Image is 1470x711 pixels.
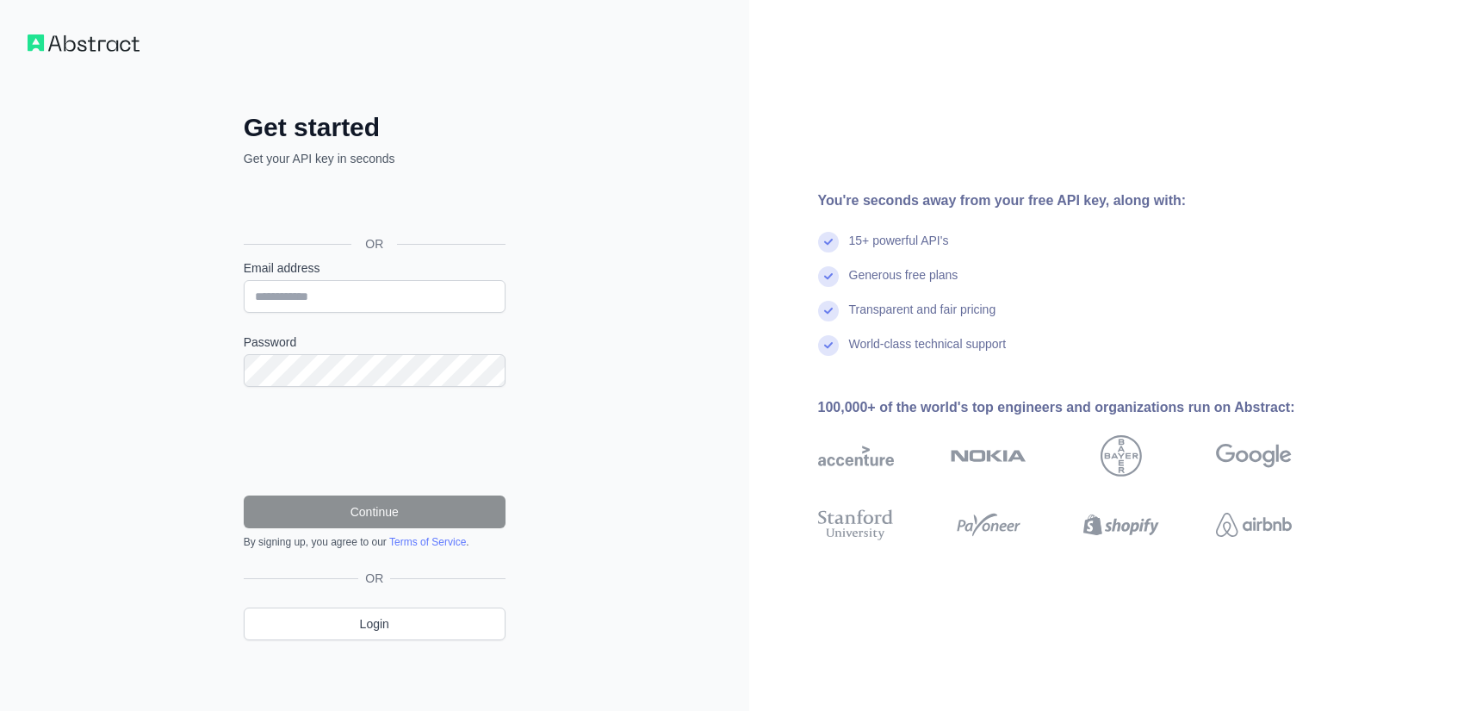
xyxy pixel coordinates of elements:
[244,408,506,475] iframe: reCAPTCHA
[849,266,958,301] div: Generous free plans
[818,397,1347,418] div: 100,000+ of the world's top engineers and organizations run on Abstract:
[849,232,949,266] div: 15+ powerful API's
[849,301,996,335] div: Transparent and fair pricing
[244,112,506,143] h2: Get started
[244,535,506,549] div: By signing up, you agree to our .
[1216,435,1292,477] img: google
[818,301,839,321] img: check mark
[244,259,506,277] label: Email address
[1083,506,1159,544] img: shopify
[818,506,894,544] img: stanford university
[951,506,1027,544] img: payoneer
[1101,435,1142,477] img: bayer
[818,266,839,287] img: check mark
[244,334,506,351] label: Password
[244,496,506,528] button: Continue
[358,570,390,587] span: OR
[351,235,397,253] span: OR
[28,34,140,52] img: Workflow
[849,335,1007,370] div: World-class technical support
[818,232,839,253] img: check mark
[951,435,1027,477] img: nokia
[244,150,506,167] p: Get your API key in seconds
[1216,506,1292,544] img: airbnb
[818,435,894,477] img: accenture
[244,608,506,640] a: Login
[235,186,511,224] iframe: Sign in with Google Button
[389,536,466,548] a: Terms of Service
[818,335,839,356] img: check mark
[818,190,1347,211] div: You're seconds away from your free API key, along with:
